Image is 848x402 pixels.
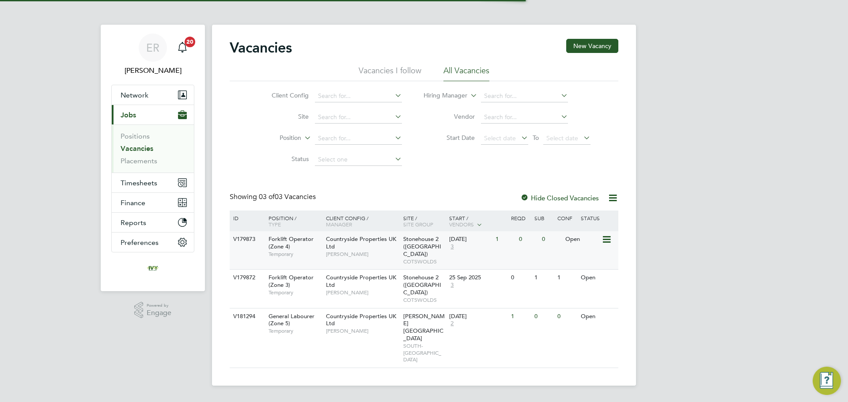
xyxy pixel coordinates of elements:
label: Client Config [258,91,309,99]
span: Countryside Properties UK Ltd [326,235,396,250]
div: 1 [532,270,555,286]
span: Forklift Operator (Zone 3) [269,274,314,289]
input: Search for... [315,111,402,124]
a: Powered byEngage [134,302,172,319]
div: 0 [540,231,563,248]
span: General Labourer (Zone 5) [269,312,314,327]
span: 03 of [259,192,275,201]
button: Reports [112,213,194,232]
div: Status [579,210,617,225]
span: Jobs [121,111,136,119]
span: Countryside Properties UK Ltd [326,312,396,327]
span: [PERSON_NAME] [326,251,399,258]
span: 3 [449,243,455,251]
span: Temporary [269,327,322,334]
div: Open [563,231,602,248]
span: Select date [484,134,516,142]
img: ivyresourcegroup-logo-retina.png [146,261,160,275]
div: ID [231,210,262,225]
div: Open [579,308,617,325]
span: [PERSON_NAME] [326,289,399,296]
span: Vendors [449,221,474,228]
div: Start / [447,210,509,233]
input: Search for... [481,111,568,124]
span: Timesheets [121,179,157,187]
span: Powered by [147,302,171,309]
div: 1 [493,231,516,248]
button: Timesheets [112,173,194,192]
span: Type [269,221,281,228]
div: Jobs [112,124,194,173]
input: Search for... [315,132,402,145]
a: Positions [121,132,150,140]
span: 20 [185,37,195,47]
div: [DATE] [449,313,507,320]
div: 1 [555,270,578,286]
div: 0 [517,231,540,248]
span: Manager [326,221,352,228]
li: All Vacancies [443,65,489,81]
div: 25 Sep 2025 [449,274,507,282]
div: Position / [262,210,324,232]
a: Vacancies [121,144,153,153]
label: Position [250,134,301,143]
label: Start Date [424,134,475,142]
span: SOUTH-[GEOGRAPHIC_DATA] [403,342,445,363]
label: Site [258,113,309,120]
div: V179873 [231,231,262,248]
span: Stonehouse 2 ([GEOGRAPHIC_DATA]) [403,235,441,258]
input: Select one [315,154,402,166]
div: [DATE] [449,236,491,243]
span: Site Group [403,221,433,228]
label: Status [258,155,309,163]
span: Forklift Operator (Zone 4) [269,235,314,250]
span: Network [121,91,148,99]
div: Open [579,270,617,286]
a: Placements [121,157,157,165]
li: Vacancies I follow [359,65,421,81]
button: Finance [112,193,194,212]
label: Hide Closed Vacancies [520,194,599,202]
span: Engage [147,309,171,317]
div: V181294 [231,308,262,325]
div: Client Config / [324,210,401,232]
div: Site / [401,210,447,232]
span: Stonehouse 2 ([GEOGRAPHIC_DATA]) [403,274,441,296]
div: V179872 [231,270,262,286]
span: 2 [449,320,455,327]
span: COTSWOLDS [403,297,445,304]
input: Search for... [315,90,402,102]
label: Vendor [424,113,475,120]
button: Preferences [112,233,194,252]
a: Go to home page [111,261,194,275]
span: ER [146,42,159,53]
span: Finance [121,199,145,207]
div: 1 [509,308,532,325]
span: Select date [546,134,578,142]
span: 03 Vacancies [259,192,316,201]
button: New Vacancy [566,39,618,53]
button: Engage Resource Center [813,367,841,395]
span: [PERSON_NAME][GEOGRAPHIC_DATA] [403,312,445,342]
div: 0 [532,308,555,325]
a: ER[PERSON_NAME] [111,34,194,76]
div: Sub [532,210,555,225]
span: 3 [449,282,455,289]
span: [PERSON_NAME] [326,327,399,334]
nav: Main navigation [101,25,205,291]
button: Network [112,85,194,105]
span: To [530,132,541,143]
div: Showing [230,192,318,202]
input: Search for... [481,90,568,102]
div: Reqd [509,210,532,225]
div: 0 [555,308,578,325]
div: 0 [509,270,532,286]
label: Hiring Manager [416,91,467,100]
span: Countryside Properties UK Ltd [326,274,396,289]
h2: Vacancies [230,39,292,56]
button: Jobs [112,105,194,124]
span: Temporary [269,251,322,258]
span: Reports [121,218,146,227]
a: 20 [174,34,191,62]
div: Conf [555,210,578,225]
